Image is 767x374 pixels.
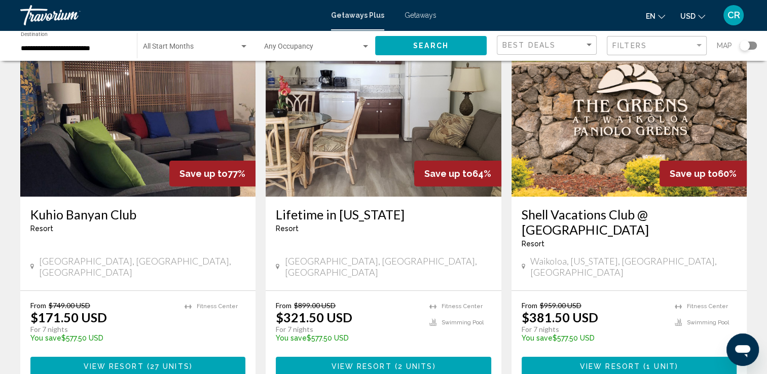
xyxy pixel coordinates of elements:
[522,240,544,248] span: Resort
[276,301,291,310] span: From
[687,303,728,310] span: Fitness Center
[30,334,174,342] p: $577.50 USD
[30,334,61,342] span: You save
[276,325,419,334] p: For 7 nights
[276,225,299,233] span: Resort
[512,34,747,197] img: 3977E01X.jpg
[670,168,718,179] span: Save up to
[331,362,391,370] span: View Resort
[276,334,419,342] p: $577.50 USD
[612,42,647,50] span: Filters
[84,362,144,370] span: View Resort
[442,319,484,326] span: Swimming Pool
[442,303,483,310] span: Fitness Center
[30,225,53,233] span: Resort
[680,9,705,23] button: Change currency
[30,207,245,222] a: Kuhio Banyan Club
[680,12,696,20] span: USD
[39,255,245,278] span: [GEOGRAPHIC_DATA], [GEOGRAPHIC_DATA], [GEOGRAPHIC_DATA]
[150,362,190,370] span: 27 units
[144,362,193,370] span: ( )
[392,362,436,370] span: ( )
[294,301,336,310] span: $899.00 USD
[197,303,238,310] span: Fitness Center
[398,362,433,370] span: 2 units
[522,310,598,325] p: $381.50 USD
[640,362,678,370] span: ( )
[720,5,747,26] button: User Menu
[687,319,729,326] span: Swimming Pool
[607,35,707,56] button: Filter
[30,325,174,334] p: For 7 nights
[276,310,352,325] p: $321.50 USD
[276,207,491,222] a: Lifetime in [US_STATE]
[646,9,665,23] button: Change language
[522,325,665,334] p: For 7 nights
[276,334,307,342] span: You save
[522,334,665,342] p: $577.50 USD
[717,39,732,53] span: Map
[413,42,449,50] span: Search
[414,161,501,186] div: 64%
[285,255,491,278] span: [GEOGRAPHIC_DATA], [GEOGRAPHIC_DATA], [GEOGRAPHIC_DATA]
[20,5,321,25] a: Travorium
[646,12,655,20] span: en
[530,255,737,278] span: Waikoloa, [US_STATE], [GEOGRAPHIC_DATA], [GEOGRAPHIC_DATA]
[502,41,594,50] mat-select: Sort by
[660,161,747,186] div: 60%
[49,301,90,310] span: $749.00 USD
[30,310,107,325] p: $171.50 USD
[169,161,255,186] div: 77%
[522,207,737,237] a: Shell Vacations Club @ [GEOGRAPHIC_DATA]
[424,168,472,179] span: Save up to
[580,362,640,370] span: View Resort
[331,11,384,19] a: Getaways Plus
[179,168,228,179] span: Save up to
[646,362,675,370] span: 1 unit
[20,34,255,197] img: 1297I01X.jpg
[30,301,46,310] span: From
[502,41,556,49] span: Best Deals
[727,10,740,20] span: CR
[405,11,436,19] a: Getaways
[726,333,759,366] iframe: Button to launch messaging window
[522,334,553,342] span: You save
[540,301,581,310] span: $959.00 USD
[522,301,537,310] span: From
[375,36,487,55] button: Search
[266,34,501,197] img: 1138I01X.jpg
